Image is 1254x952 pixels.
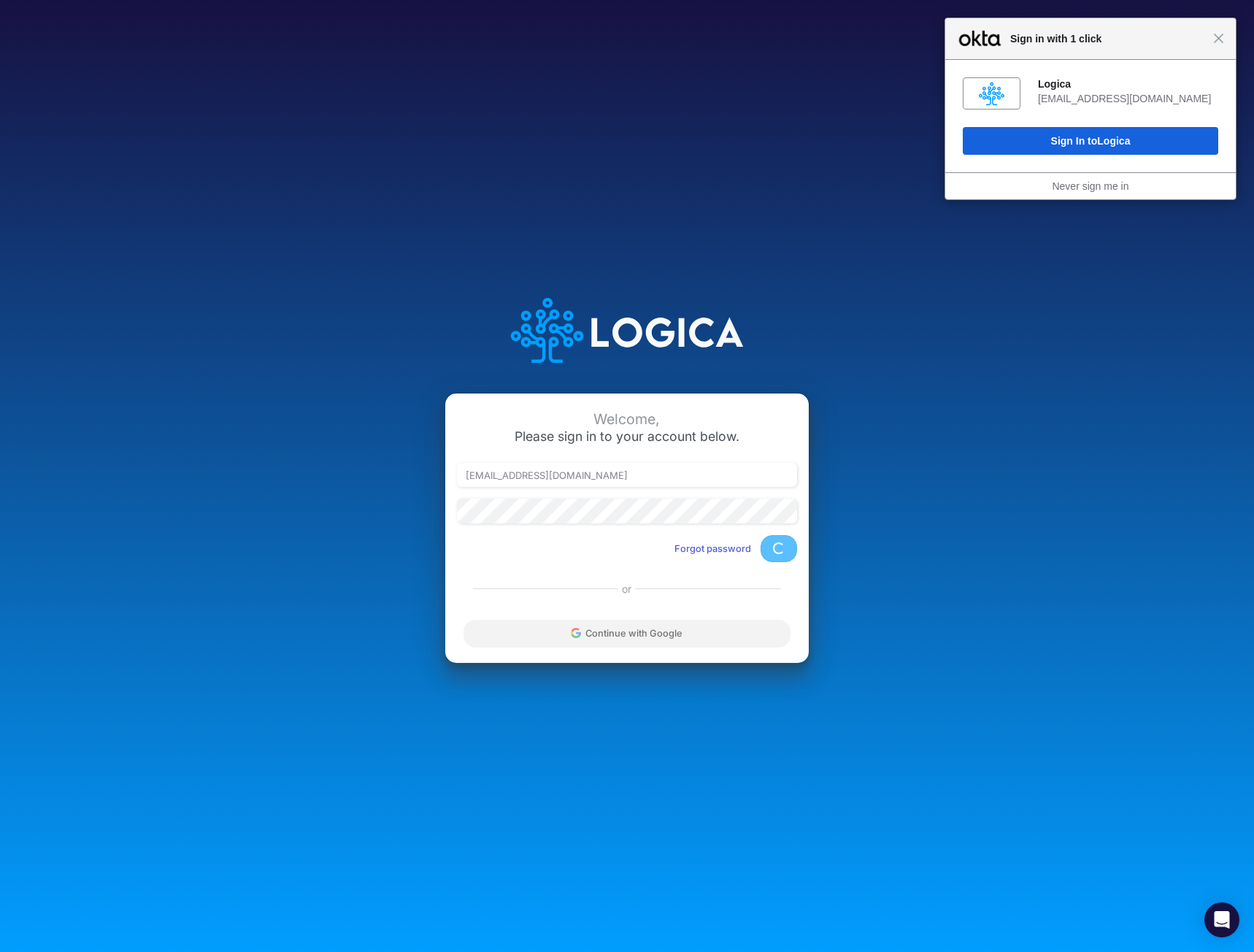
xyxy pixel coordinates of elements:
span: Close [1213,33,1224,44]
a: Never sign me in [1052,180,1128,192]
span: Please sign in to your account below. [515,429,739,444]
img: fs010y5i60s2y8B8v0x8 [979,81,1004,107]
span: Sign in with 1 click [1003,30,1213,47]
button: Sign In toLogica [963,127,1218,155]
div: Open Intercom Messenger [1204,902,1239,937]
input: Email [457,463,797,488]
div: [EMAIL_ADDRESS][DOMAIN_NAME] [1038,92,1218,105]
div: Logica [1038,77,1218,91]
button: Forgot password [665,537,761,561]
span: Logica [1097,135,1130,147]
div: Welcome, [457,411,797,428]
